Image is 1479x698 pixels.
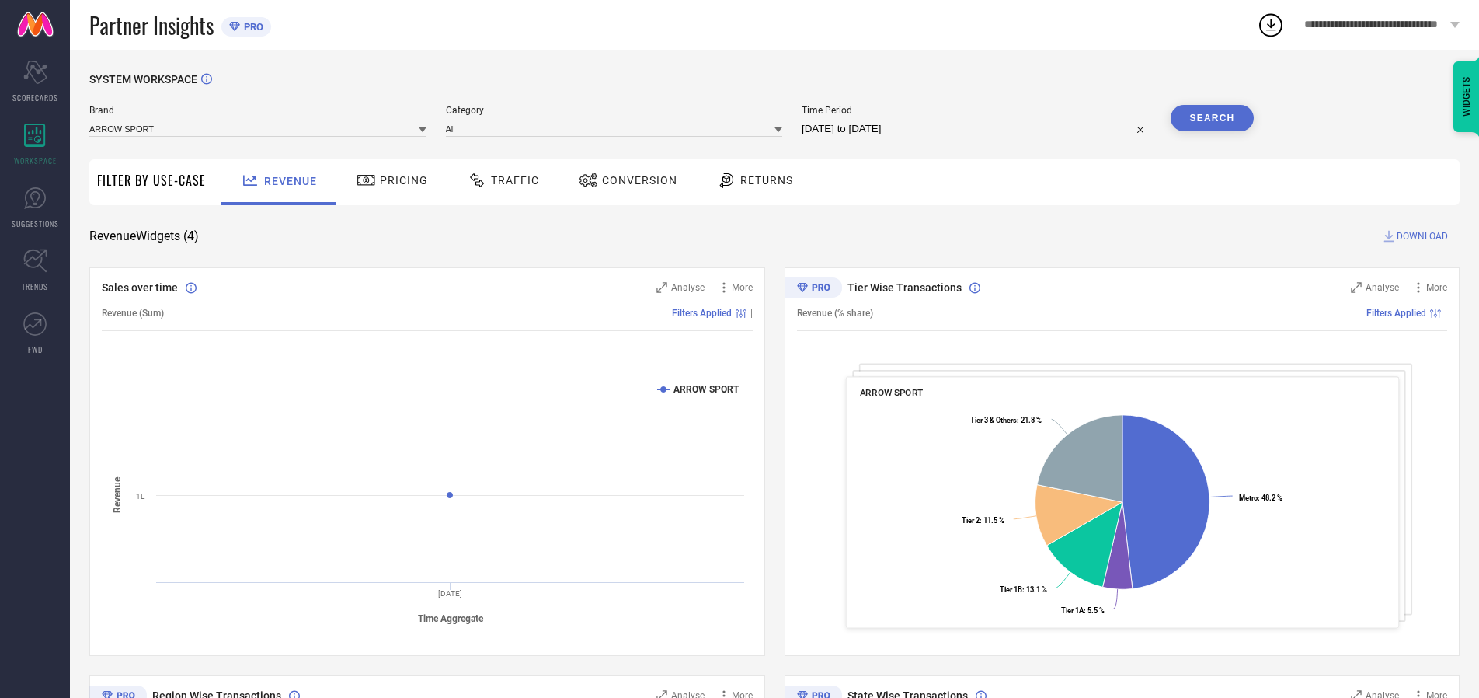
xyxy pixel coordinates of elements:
[602,174,677,187] span: Conversion
[1257,11,1285,39] div: Open download list
[802,105,1151,116] span: Time Period
[1060,606,1084,615] tspan: Tier 1A
[797,308,873,319] span: Revenue (% share)
[418,613,484,624] tspan: Time Aggregate
[22,281,48,292] span: TRENDS
[1351,282,1362,293] svg: Zoom
[89,73,197,86] span: SYSTEM WORKSPACE
[671,282,705,293] span: Analyse
[1445,308,1447,319] span: |
[1366,282,1399,293] span: Analyse
[732,282,753,293] span: More
[962,516,980,525] tspan: Tier 2
[438,589,462,598] text: [DATE]
[672,308,732,319] span: Filters Applied
[102,308,164,319] span: Revenue (Sum)
[89,9,214,41] span: Partner Insights
[12,218,59,229] span: SUGGESTIONS
[802,120,1151,138] input: Select time period
[847,281,962,294] span: Tier Wise Transactions
[1426,282,1447,293] span: More
[89,105,426,116] span: Brand
[969,416,1041,424] text: : 21.8 %
[112,476,123,513] tspan: Revenue
[962,516,1004,525] text: : 11.5 %
[240,21,263,33] span: PRO
[1239,494,1282,502] text: : 48.2 %
[97,171,206,190] span: Filter By Use-Case
[89,229,199,244] span: Revenue Widgets ( 4 )
[1397,229,1448,244] span: DOWNLOAD
[380,174,428,187] span: Pricing
[785,277,842,301] div: Premium
[673,384,739,395] text: ARROW SPORT
[28,344,43,355] span: FWD
[14,155,57,166] span: WORKSPACE
[491,174,539,187] span: Traffic
[999,585,1021,594] tspan: Tier 1B
[999,585,1046,594] text: : 13.1 %
[859,387,923,398] span: ARROW SPORT
[656,282,667,293] svg: Zoom
[750,308,753,319] span: |
[136,492,145,501] text: 1L
[264,175,317,187] span: Revenue
[1171,105,1255,131] button: Search
[969,416,1016,424] tspan: Tier 3 & Others
[740,174,793,187] span: Returns
[12,92,58,103] span: SCORECARDS
[1060,606,1104,615] text: : 5.5 %
[446,105,783,116] span: Category
[1366,308,1426,319] span: Filters Applied
[1239,494,1258,502] tspan: Metro
[102,281,178,294] span: Sales over time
